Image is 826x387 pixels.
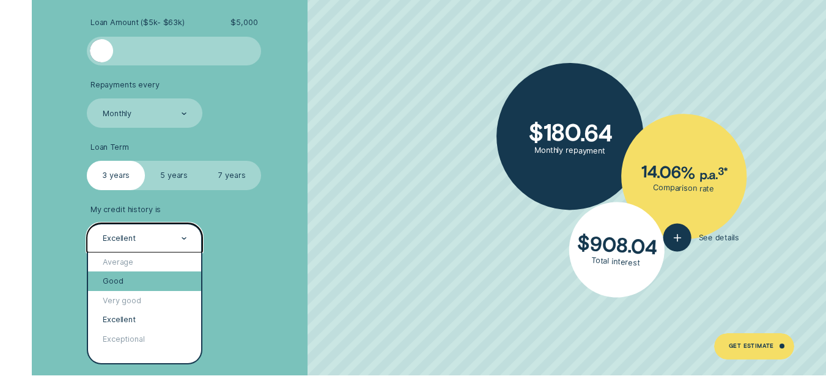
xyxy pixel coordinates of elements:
div: Very good [88,291,201,311]
div: Average [88,252,201,272]
div: Good [88,271,201,291]
span: See details [699,233,739,243]
a: Get Estimate [714,333,794,359]
span: My credit history is [90,205,161,215]
button: See details [663,223,739,252]
span: Repayments every [90,80,160,90]
div: Excellent [88,311,201,330]
div: Excellent [103,234,136,243]
div: Exceptional [88,330,201,349]
span: Loan Term [90,142,129,152]
span: Loan Amount ( $5k - $63k ) [90,18,185,28]
div: Monthly [103,109,131,119]
label: 5 years [145,161,203,190]
label: 3 years [87,161,145,190]
span: $ 5,000 [230,18,257,28]
label: 7 years [203,161,261,190]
